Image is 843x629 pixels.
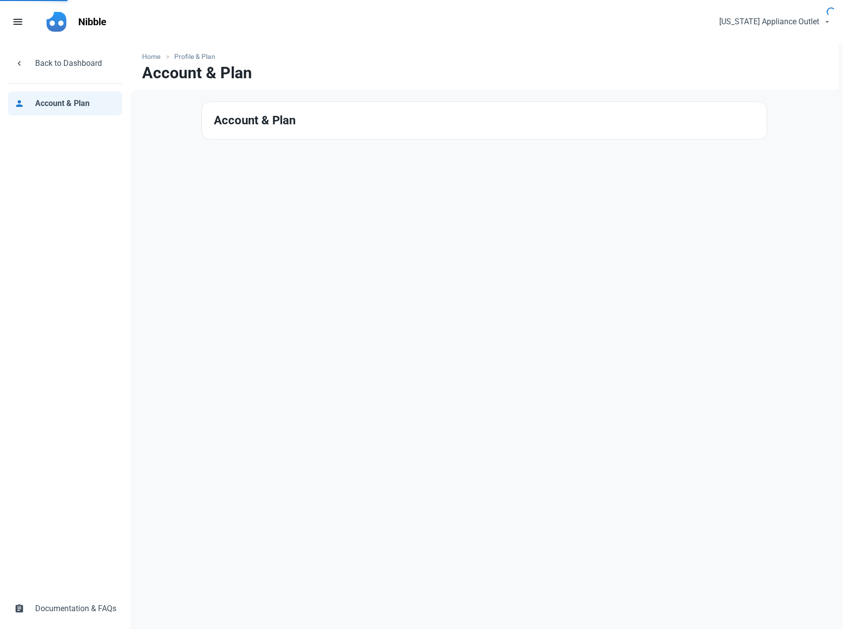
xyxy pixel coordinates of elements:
p: Nibble [78,15,106,29]
span: chevron_left [14,57,24,67]
span: Account & Plan [35,98,116,109]
span: menu [12,16,24,28]
h2: Account & Plan [214,114,755,127]
h1: Account & Plan [142,64,252,82]
a: Nibble [72,8,112,36]
span: Documentation & FAQs [35,603,116,615]
nav: breadcrumbs [130,44,838,64]
a: chevron_leftBack to Dashboard [8,52,122,75]
a: personAccount & Plan [8,92,122,115]
span: Back to Dashboard [35,57,116,69]
button: [US_STATE] Appliance Outlet [711,12,837,32]
span: [US_STATE] Appliance Outlet [719,16,819,28]
a: Home [142,52,165,62]
span: person [14,98,24,107]
a: assignmentDocumentation & FAQs [8,597,122,621]
span: assignment [14,603,24,613]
